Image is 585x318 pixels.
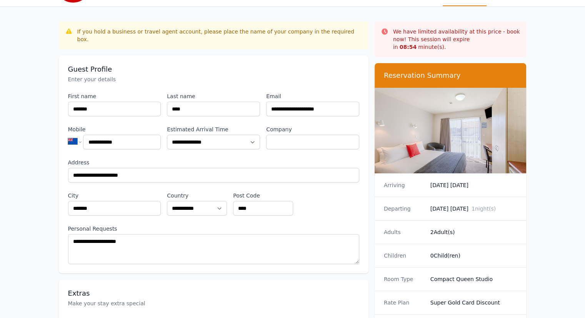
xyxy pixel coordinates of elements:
dd: Super Gold Card Discount [430,299,517,306]
label: City [68,192,161,199]
label: First name [68,92,161,100]
strong: 08 : 54 [400,44,417,50]
dt: Children [384,252,424,259]
dd: Compact Queen Studio [430,275,517,283]
dd: 2 Adult(s) [430,228,517,236]
h3: Extras [68,289,359,298]
span: 1 night(s) [472,206,496,212]
img: Compact Queen Studio [375,88,527,173]
dd: [DATE] [DATE] [430,205,517,213]
dt: Departing [384,205,424,213]
dd: 0 Child(ren) [430,252,517,259]
p: Make your stay extra special [68,300,359,307]
label: Personal Requests [68,225,359,233]
dt: Rate Plan [384,299,424,306]
p: We have limited availability at this price - book now! This session will expire in minute(s). [393,28,520,51]
label: Address [68,159,359,166]
label: Estimated Arrival Time [167,126,260,133]
h3: Reservation Summary [384,71,517,80]
dt: Room Type [384,275,424,283]
h3: Guest Profile [68,65,359,74]
label: Last name [167,92,260,100]
dt: Arriving [384,181,424,189]
label: Country [167,192,227,199]
label: Mobile [68,126,161,133]
label: Post Code [233,192,293,199]
p: Enter your details [68,75,359,83]
label: Company [266,126,359,133]
dt: Adults [384,228,424,236]
dd: [DATE] [DATE] [430,181,517,189]
div: If you hold a business or travel agent account, please place the name of your company in the requ... [77,28,362,43]
label: Email [266,92,359,100]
